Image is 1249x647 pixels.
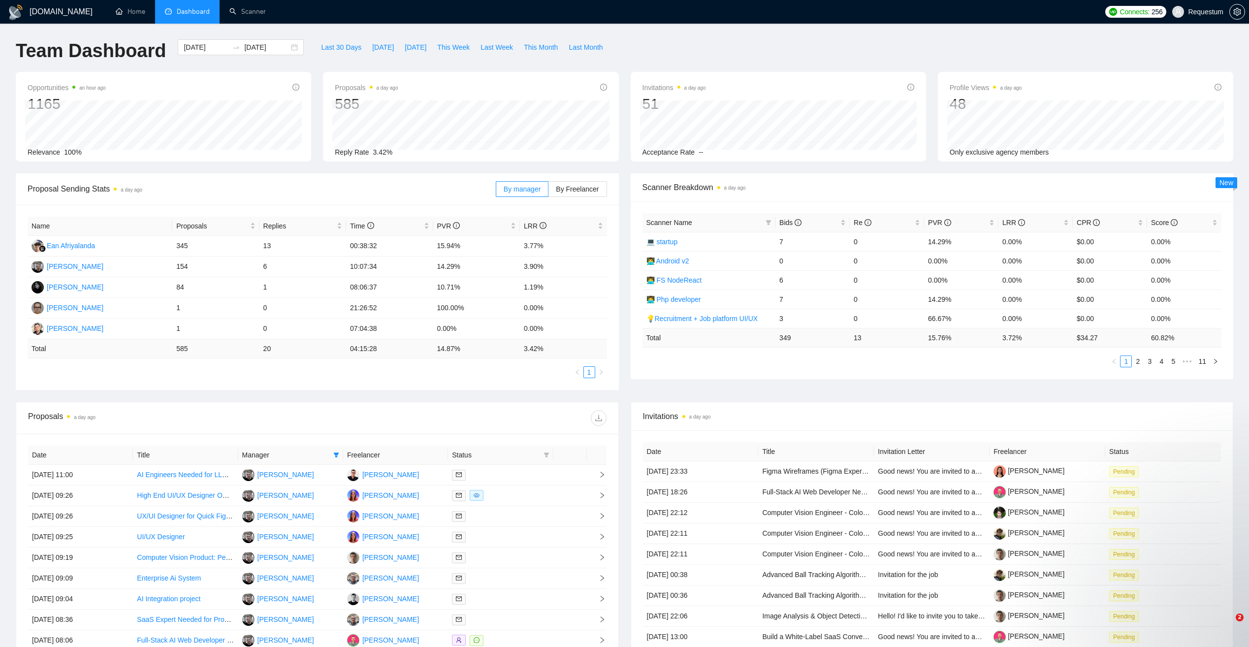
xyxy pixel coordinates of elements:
a: AI Integration project [137,595,200,603]
a: IK[PERSON_NAME] [32,303,103,311]
td: 0 [850,290,924,309]
img: VL [242,510,255,522]
a: 2 [1132,356,1143,367]
div: [PERSON_NAME] [362,593,419,604]
a: Full-Stack AI Web Developer Needed for SaaS Project [137,636,303,644]
span: Only exclusive agency members [950,148,1049,156]
span: Proposals [176,221,248,231]
a: [PERSON_NAME] [993,570,1064,578]
button: download [591,410,607,426]
div: [PERSON_NAME] [257,573,314,583]
span: LRR [1002,219,1025,226]
div: [PERSON_NAME] [257,593,314,604]
td: 0.00% [924,251,998,270]
td: 3.90% [520,257,607,277]
a: VL[PERSON_NAME] [242,553,314,561]
img: SB [347,593,359,605]
div: [PERSON_NAME] [257,531,314,542]
li: 5 [1167,356,1179,367]
img: EA [32,240,44,252]
img: gigradar-bm.png [39,245,46,252]
a: AK[PERSON_NAME] [347,470,419,478]
td: 0.00% [998,270,1073,290]
span: Proposals [335,82,398,94]
a: VL[PERSON_NAME] [242,491,314,499]
td: 0.00% [1147,309,1221,328]
td: 0.00% [520,298,607,319]
td: 0.00% [998,309,1073,328]
span: Reply Rate [335,148,369,156]
a: SB[PERSON_NAME] [347,594,419,602]
td: 0.00% [998,290,1073,309]
div: 51 [642,95,706,113]
a: 4 [1156,356,1167,367]
a: DB[PERSON_NAME] [347,636,419,644]
span: user [1175,8,1182,15]
span: mail [456,596,462,602]
img: c1HaziVVVbnu0c2NasnjezSb6LXOIoutgjUNJZcFsvBUdEjYzUEv1Nryfg08A2i7jD [993,465,1006,478]
a: [PERSON_NAME] [993,591,1064,599]
a: AI Engineers Needed for LLM Quantization Project [137,471,291,479]
div: [PERSON_NAME] [362,469,419,480]
div: 48 [950,95,1022,113]
span: Scanner Breakdown [642,181,1222,194]
span: info-circle [453,222,460,229]
span: left [1111,358,1117,364]
td: $0.00 [1073,232,1147,251]
img: VL [242,531,255,543]
td: 3 [775,309,850,328]
a: IP[PERSON_NAME] [347,491,419,499]
button: This Month [518,39,563,55]
a: IP[PERSON_NAME] [347,532,419,540]
span: message [474,637,480,643]
li: Next Page [1210,356,1221,367]
td: 0 [259,298,346,319]
img: IP [347,531,359,543]
td: 0.00% [998,232,1073,251]
img: VL [32,260,44,273]
a: High End UI/UX Designer ONLY – Concept & Prototype- Ongoing [137,491,337,499]
img: c1eXUdwHc_WaOcbpPFtMJupqop6zdMumv1o7qBBEoYRQ7Y2b-PMuosOa1Pnj0gGm9V [993,486,1006,498]
span: Scanner Name [646,219,692,226]
a: VL[PERSON_NAME] [242,512,314,519]
a: Computer Vision Product: Person Action Detection [137,553,291,561]
a: Computer Vision Engineer - Color Analysis & Pattern Recognition [762,550,961,558]
td: 7 [775,290,850,309]
td: 14.29% [433,257,520,277]
img: VL [242,634,255,647]
span: Pending [1109,508,1139,518]
span: info-circle [795,219,801,226]
span: New [1219,179,1233,187]
div: [PERSON_NAME] [362,490,419,501]
span: Bids [779,219,801,226]
a: 👨‍💻 FS NodeReact [646,276,702,284]
li: 1 [1120,356,1132,367]
span: filter [333,452,339,458]
a: 💻 startup [646,238,678,246]
img: logo [8,4,24,20]
img: VL [242,614,255,626]
img: VS [347,551,359,564]
span: -- [699,148,703,156]
a: Pending [1109,467,1143,475]
span: [DATE] [372,42,394,53]
th: Replies [259,217,346,236]
span: Acceptance Rate [642,148,695,156]
span: mail [456,554,462,560]
a: [PERSON_NAME] [993,508,1064,516]
a: UX/UI Designer for Quick Figma Tweaks [137,512,260,520]
span: filter [331,448,341,462]
span: Pending [1109,632,1139,643]
span: 3.42% [373,148,393,156]
span: Replies [263,221,335,231]
span: Last 30 Days [321,42,361,53]
div: [PERSON_NAME] [257,635,314,646]
a: setting [1229,8,1245,16]
span: info-circle [1215,84,1221,91]
span: By Freelancer [556,185,599,193]
div: [PERSON_NAME] [47,282,103,292]
span: Pending [1109,466,1139,477]
td: 0.00% [1147,290,1221,309]
span: info-circle [1093,219,1100,226]
span: mail [456,472,462,478]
